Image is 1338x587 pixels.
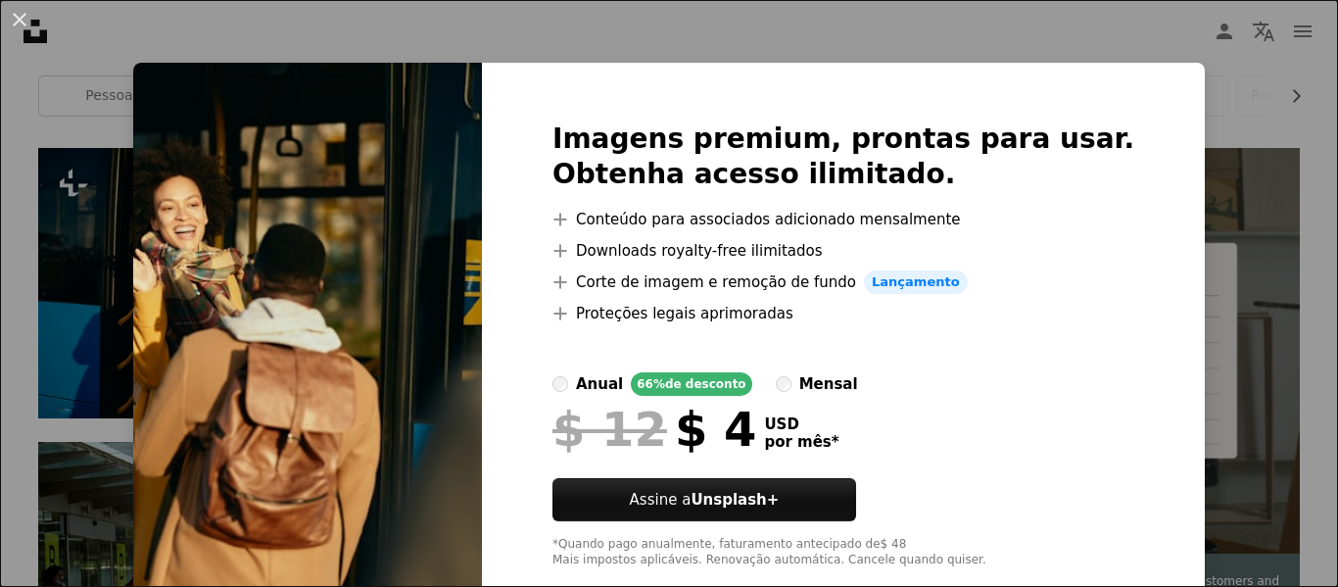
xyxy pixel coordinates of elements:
input: anual66%de desconto [552,376,568,392]
h2: Imagens premium, prontas para usar. Obtenha acesso ilimitado. [552,122,1134,192]
li: Downloads royalty-free ilimitados [552,239,1134,263]
strong: Unsplash+ [691,491,779,509]
div: *Quando pago anualmente, faturamento antecipado de $ 48 Mais impostos aplicáveis. Renovação autom... [552,537,1134,568]
div: 66% de desconto [631,372,751,396]
input: mensal [776,376,791,392]
span: por mês * [764,433,838,451]
span: USD [764,416,838,433]
li: Corte de imagem e remoção de fundo [552,270,1134,294]
span: $ 12 [552,404,667,455]
div: mensal [799,372,858,396]
div: $ 4 [552,404,756,455]
button: Assine aUnsplash+ [552,478,856,521]
li: Conteúdo para associados adicionado mensalmente [552,208,1134,231]
div: anual [576,372,623,396]
li: Proteções legais aprimoradas [552,302,1134,325]
span: Lançamento [864,270,968,294]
